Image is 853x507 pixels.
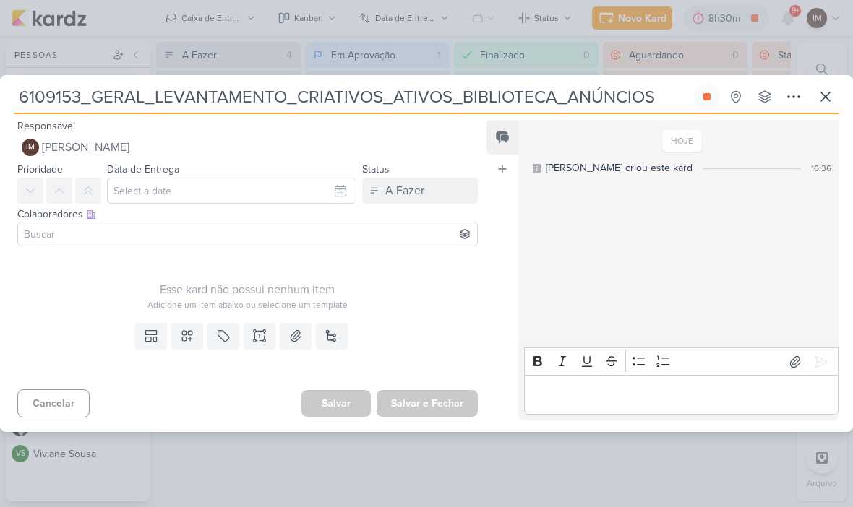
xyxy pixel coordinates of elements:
span: [PERSON_NAME] [42,139,129,156]
label: Status [362,163,390,175]
div: Editor editing area: main [524,375,839,415]
label: Prioridade [17,163,63,175]
input: Kard Sem Título [14,84,691,110]
label: Responsável [17,120,75,132]
input: Buscar [21,225,474,243]
button: IM [PERSON_NAME] [17,134,478,160]
p: IM [26,144,35,152]
div: 16:36 [811,162,831,175]
div: Parar relógio [701,91,713,103]
input: Select a date [107,178,356,204]
label: Data de Entrega [107,163,179,175]
div: Adicione um item abaixo ou selecione um template [17,298,478,311]
div: A Fazer [385,182,424,199]
div: Colaboradores [17,207,478,222]
div: Esse kard não possui nenhum item [17,281,478,298]
div: Isabella Machado Guimarães [22,139,39,156]
div: [PERSON_NAME] criou este kard [546,160,693,175]
div: Editor toolbar [524,347,839,376]
button: Cancelar [17,389,90,417]
button: A Fazer [362,178,478,204]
